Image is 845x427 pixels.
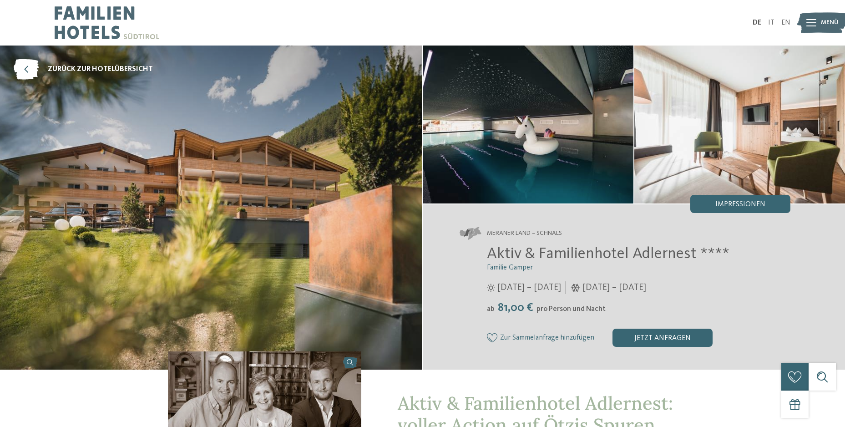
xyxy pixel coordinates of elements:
span: Aktiv & Familienhotel Adlernest **** [487,246,729,262]
span: [DATE] – [DATE] [497,281,561,294]
a: IT [768,19,774,26]
span: 81,00 € [496,302,536,314]
i: Öffnungszeiten im Winter [571,284,580,292]
span: Menü [821,18,839,27]
a: EN [781,19,790,26]
a: zurück zur Hotelübersicht [14,59,153,80]
i: Öffnungszeiten im Sommer [487,284,495,292]
span: pro Person und Nacht [536,305,606,313]
span: Meraner Land – Schnals [487,229,562,238]
span: Impressionen [715,201,765,208]
a: DE [753,19,761,26]
span: zurück zur Hotelübersicht [48,64,153,74]
span: [DATE] – [DATE] [582,281,646,294]
div: jetzt anfragen [612,329,713,347]
span: Familie Gamper [487,264,533,271]
img: Das Familienhotel im Meraner Land mit dem gewissen Etwas [423,46,634,203]
span: ab [487,305,495,313]
span: Zur Sammelanfrage hinzufügen [500,334,594,342]
img: Das Familienhotel im Meraner Land mit dem gewissen Etwas [634,46,845,203]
